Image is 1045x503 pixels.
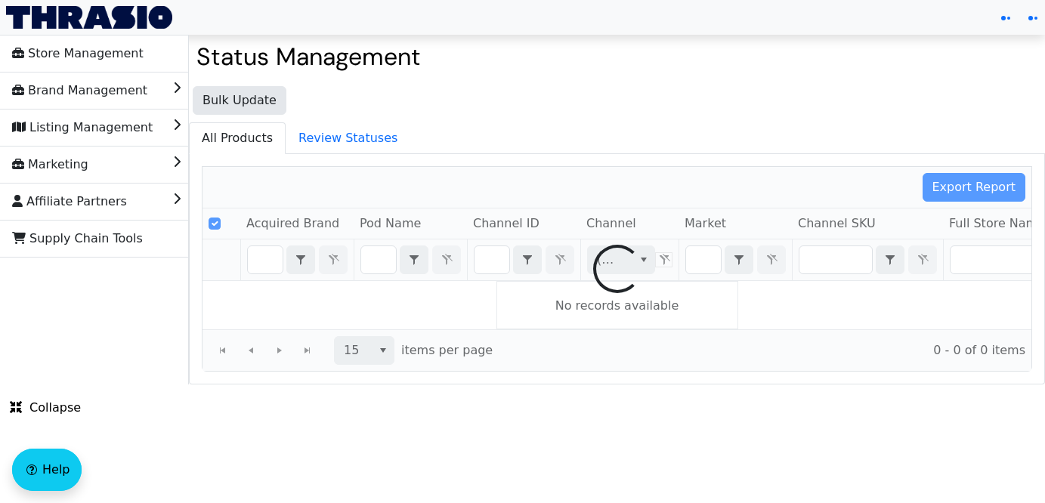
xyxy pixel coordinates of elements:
span: Review Statuses [286,123,410,153]
span: Supply Chain Tools [12,227,143,251]
span: Listing Management [12,116,153,140]
span: Help [42,461,70,479]
span: Affiliate Partners [12,190,127,214]
span: Store Management [12,42,144,66]
span: All Products [190,123,285,153]
h2: Status Management [196,42,1037,71]
button: Bulk Update [193,86,286,115]
span: Marketing [12,153,88,177]
span: Brand Management [12,79,147,103]
span: Collapse [10,399,81,417]
img: Thrasio Logo [6,6,172,29]
span: Bulk Update [203,91,277,110]
button: Help floatingactionbutton [12,449,82,491]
